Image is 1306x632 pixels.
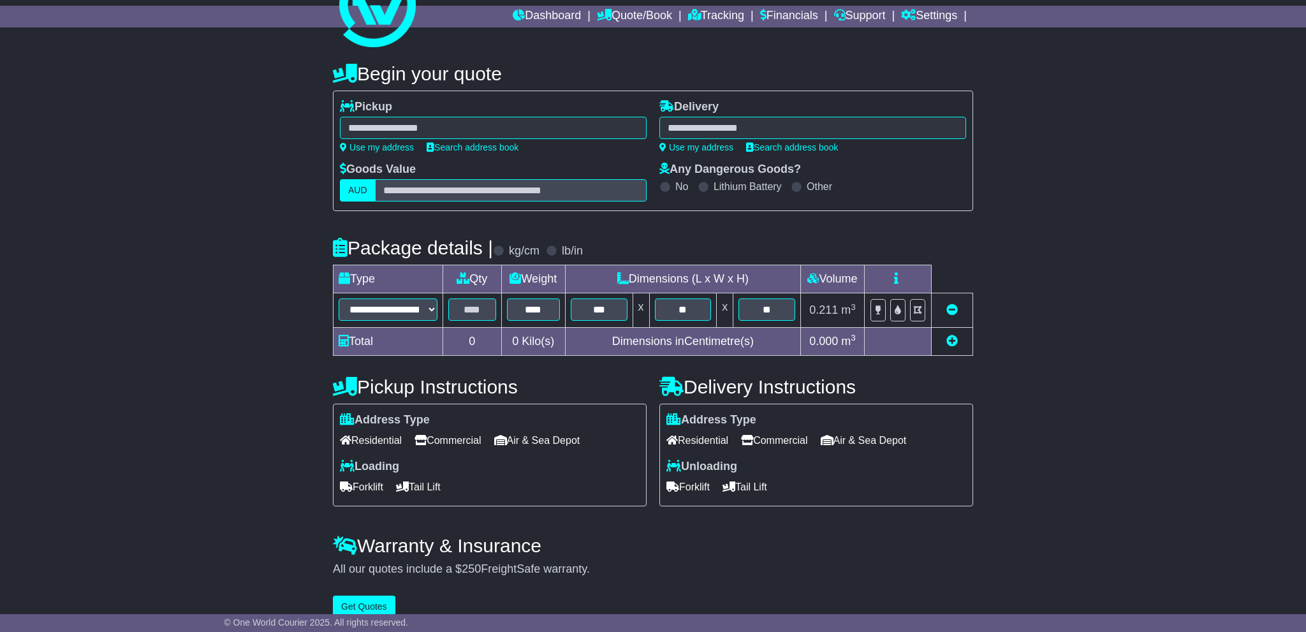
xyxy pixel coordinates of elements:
[340,460,399,474] label: Loading
[340,430,402,450] span: Residential
[340,179,376,202] label: AUD
[396,477,441,497] span: Tail Lift
[333,562,973,577] div: All our quotes include a $ FreightSafe warranty.
[565,328,800,356] td: Dimensions in Centimetre(s)
[666,460,737,474] label: Unloading
[666,413,756,427] label: Address Type
[334,328,443,356] td: Total
[688,6,744,27] a: Tracking
[333,63,973,84] h4: Begin your quote
[809,304,838,316] span: 0.211
[333,596,395,618] button: Get Quotes
[946,335,958,348] a: Add new item
[723,477,767,497] span: Tail Lift
[565,265,800,293] td: Dimensions (L x W x H)
[946,304,958,316] a: Remove this item
[851,333,856,342] sup: 3
[334,265,443,293] td: Type
[512,335,518,348] span: 0
[659,100,719,114] label: Delivery
[333,376,647,397] h4: Pickup Instructions
[659,376,973,397] h4: Delivery Instructions
[340,142,414,152] a: Use my address
[443,328,501,356] td: 0
[746,142,838,152] a: Search address book
[224,617,408,628] span: © One World Courier 2025. All rights reserved.
[666,430,728,450] span: Residential
[340,477,383,497] span: Forklift
[714,180,782,193] label: Lithium Battery
[415,430,481,450] span: Commercial
[841,304,856,316] span: m
[760,6,818,27] a: Financials
[562,244,583,258] label: lb/in
[901,6,957,27] a: Settings
[501,265,565,293] td: Weight
[513,6,581,27] a: Dashboard
[333,535,973,556] h4: Warranty & Insurance
[509,244,539,258] label: kg/cm
[427,142,518,152] a: Search address book
[443,265,501,293] td: Qty
[800,265,864,293] td: Volume
[494,430,580,450] span: Air & Sea Depot
[809,335,838,348] span: 0.000
[659,163,801,177] label: Any Dangerous Goods?
[597,6,672,27] a: Quote/Book
[807,180,832,193] label: Other
[834,6,886,27] a: Support
[333,237,493,258] h4: Package details |
[340,100,392,114] label: Pickup
[675,180,688,193] label: No
[821,430,907,450] span: Air & Sea Depot
[717,293,733,328] td: x
[462,562,481,575] span: 250
[340,413,430,427] label: Address Type
[501,328,565,356] td: Kilo(s)
[659,142,733,152] a: Use my address
[340,163,416,177] label: Goods Value
[741,430,807,450] span: Commercial
[633,293,649,328] td: x
[666,477,710,497] span: Forklift
[841,335,856,348] span: m
[851,302,856,312] sup: 3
